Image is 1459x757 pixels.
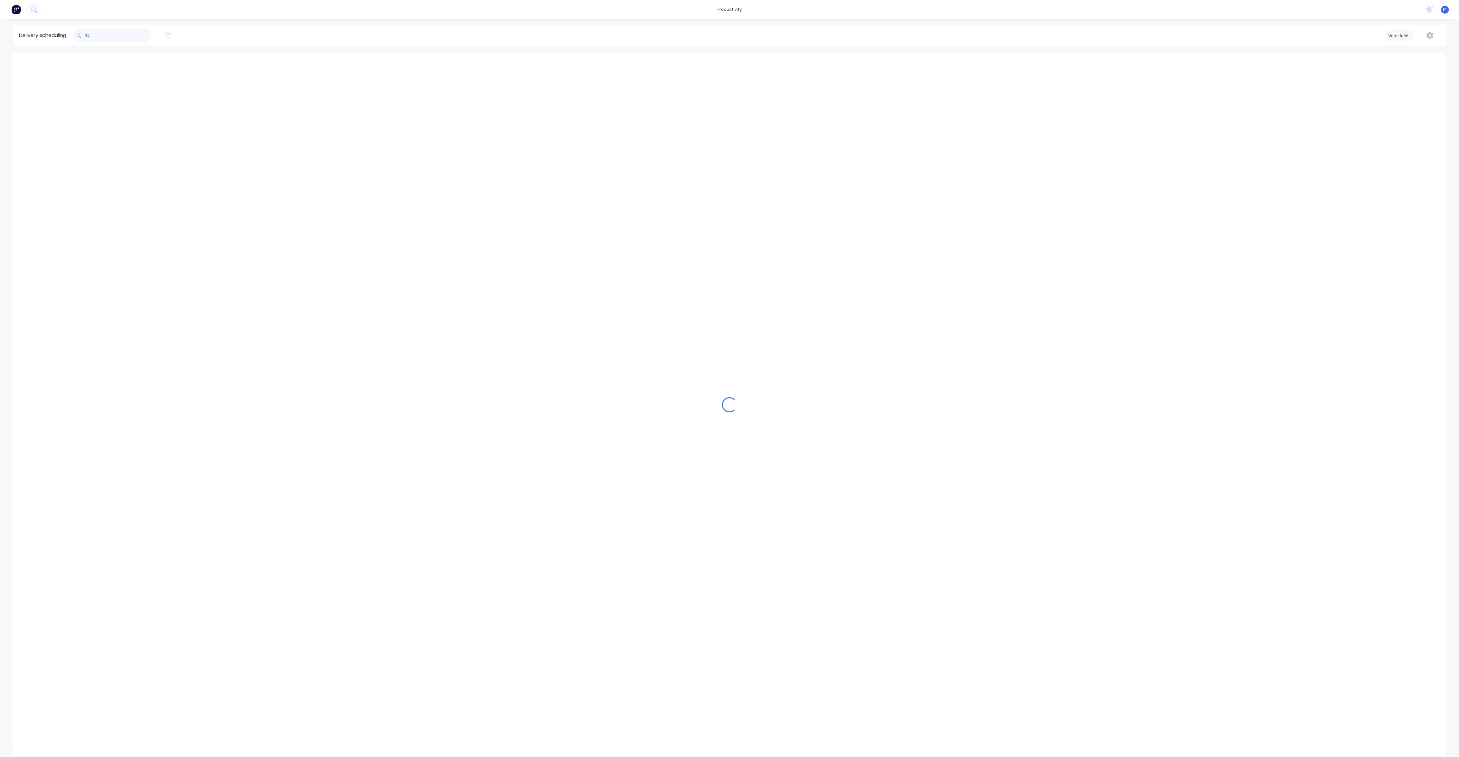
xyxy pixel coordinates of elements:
[85,29,152,42] input: Search for orders
[1443,7,1447,12] span: F1
[1385,30,1413,41] button: Vehicle
[714,5,745,14] div: productivity
[11,5,21,14] img: Factory
[13,25,73,46] div: Delivery scheduling
[1388,32,1407,39] div: Vehicle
